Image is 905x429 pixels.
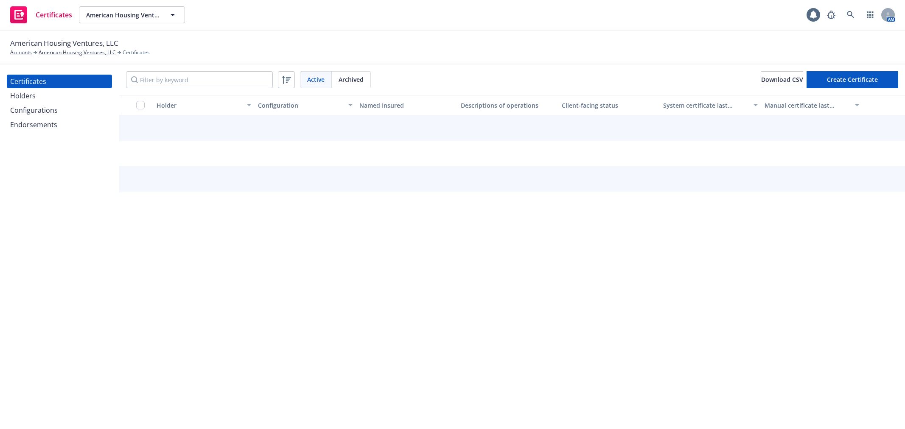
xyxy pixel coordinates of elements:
[457,95,559,115] button: Descriptions of operations
[7,75,112,88] a: Certificates
[10,89,36,103] div: Holders
[79,6,185,23] button: American Housing Ventures, LLC
[7,3,76,27] a: Certificates
[10,75,46,88] div: Certificates
[765,101,850,110] div: Manual certificate last generated
[663,101,748,110] div: System certificate last generated
[761,95,863,115] button: Manual certificate last generated
[842,6,859,23] a: Search
[761,71,803,88] button: Download CSV
[258,101,343,110] div: Configuration
[39,49,116,56] a: American Housing Ventures, LLC
[126,71,273,88] input: Filter by keyword
[7,118,112,131] a: Endorsements
[356,95,457,115] button: Named Insured
[827,75,878,84] span: Create Certificate
[10,118,57,131] div: Endorsements
[359,101,454,110] div: Named Insured
[807,71,898,88] button: Create Certificate
[10,38,118,49] span: American Housing Ventures, LLC
[36,11,72,18] span: Certificates
[7,103,112,117] a: Configurations
[823,6,840,23] a: Report a Bug
[153,95,255,115] button: Holder
[123,49,150,56] span: Certificates
[761,75,803,84] span: Download CSV
[10,103,58,117] div: Configurations
[339,75,364,84] span: Archived
[157,101,242,110] div: Holder
[136,101,145,109] input: Select all
[558,95,660,115] button: Client-facing status
[660,95,761,115] button: System certificate last generated
[307,75,325,84] span: Active
[562,101,656,110] div: Client-facing status
[86,11,160,19] span: American Housing Ventures, LLC
[10,49,32,56] a: Accounts
[862,6,879,23] a: Switch app
[461,101,555,110] div: Descriptions of operations
[255,95,356,115] button: Configuration
[7,89,112,103] a: Holders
